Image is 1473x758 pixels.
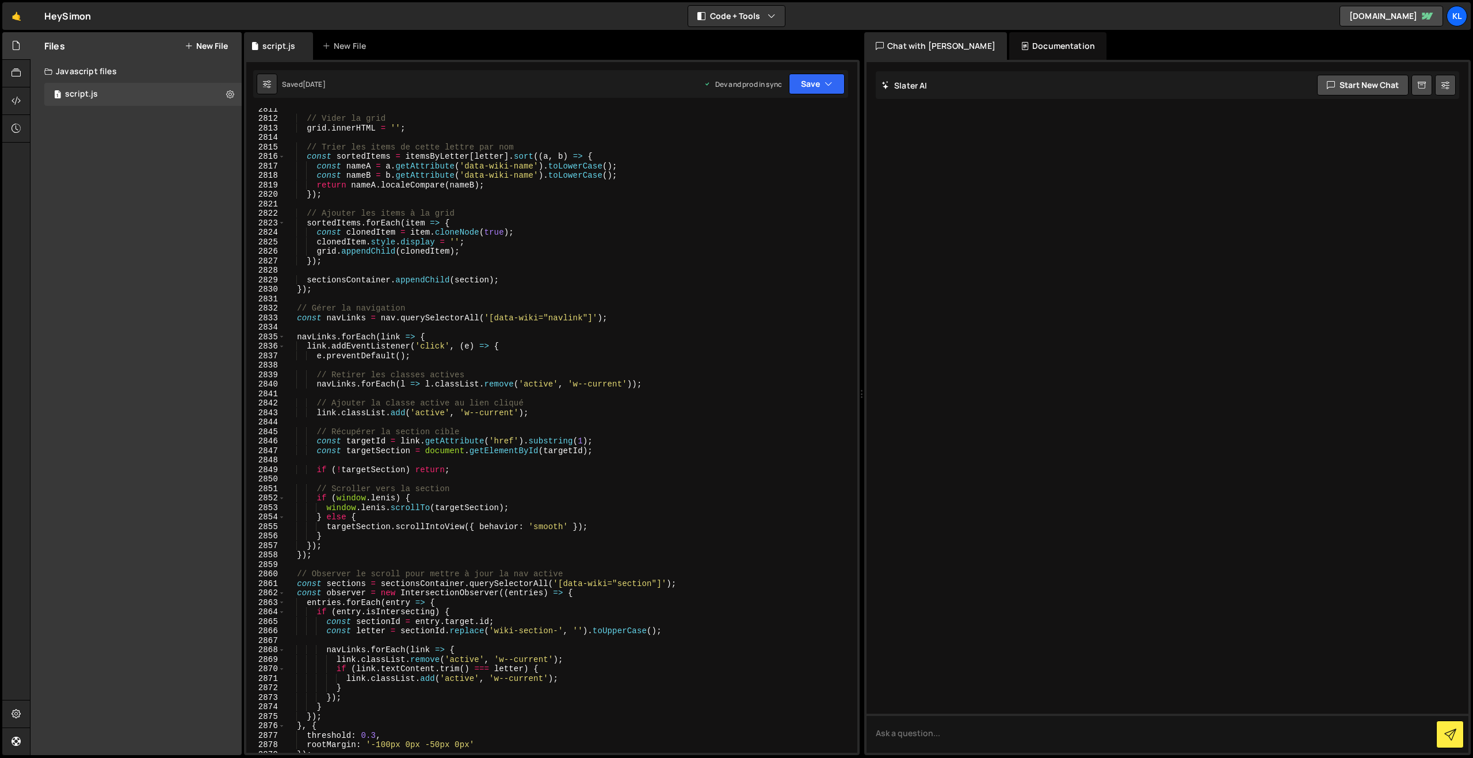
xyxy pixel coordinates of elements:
[246,427,285,437] div: 2845
[30,60,242,83] div: Javascript files
[246,143,285,152] div: 2815
[246,266,285,275] div: 2828
[282,79,326,89] div: Saved
[1317,75,1409,95] button: Start new chat
[246,304,285,313] div: 2832
[54,91,61,100] span: 1
[246,560,285,570] div: 2859
[246,712,285,722] div: 2875
[44,83,242,106] div: 16083/43150.js
[1447,6,1467,26] a: Kl
[246,446,285,456] div: 2847
[246,683,285,693] div: 2872
[246,617,285,627] div: 2865
[246,512,285,522] div: 2854
[246,721,285,731] div: 2876
[246,418,285,427] div: 2844
[246,380,285,389] div: 2840
[246,219,285,228] div: 2823
[2,2,30,30] a: 🤙
[44,40,65,52] h2: Files
[262,40,295,52] div: script.js
[246,162,285,171] div: 2817
[1340,6,1443,26] a: [DOMAIN_NAME]
[246,370,285,380] div: 2839
[688,6,785,26] button: Code + Tools
[246,342,285,351] div: 2836
[246,522,285,532] div: 2855
[303,79,326,89] div: [DATE]
[246,399,285,408] div: 2842
[246,361,285,370] div: 2838
[185,41,228,51] button: New File
[246,474,285,484] div: 2850
[246,740,285,750] div: 2878
[246,493,285,503] div: 2852
[246,285,285,294] div: 2830
[246,389,285,399] div: 2841
[246,114,285,124] div: 2812
[246,674,285,684] div: 2871
[246,275,285,285] div: 2829
[789,74,845,94] button: Save
[65,89,98,99] div: script.js
[246,200,285,209] div: 2821
[246,228,285,238] div: 2824
[246,541,285,551] div: 2857
[246,455,285,465] div: 2848
[246,503,285,513] div: 2853
[1009,32,1106,60] div: Documentation
[246,351,285,361] div: 2837
[246,181,285,190] div: 2819
[246,133,285,143] div: 2814
[246,598,285,608] div: 2863
[881,80,928,91] h2: Slater AI
[246,408,285,418] div: 2843
[246,579,285,589] div: 2861
[246,437,285,446] div: 2846
[246,257,285,266] div: 2827
[322,40,371,52] div: New File
[246,171,285,181] div: 2818
[246,484,285,494] div: 2851
[246,124,285,133] div: 2813
[246,209,285,219] div: 2822
[246,550,285,560] div: 2858
[246,247,285,257] div: 2826
[246,693,285,703] div: 2873
[246,238,285,247] div: 2825
[246,465,285,475] div: 2849
[246,105,285,114] div: 2811
[246,702,285,712] div: 2874
[246,607,285,617] div: 2864
[246,645,285,655] div: 2868
[246,531,285,541] div: 2856
[246,655,285,665] div: 2869
[246,294,285,304] div: 2831
[864,32,1007,60] div: Chat with [PERSON_NAME]
[246,332,285,342] div: 2835
[246,626,285,636] div: 2866
[246,664,285,674] div: 2870
[246,731,285,741] div: 2877
[246,313,285,323] div: 2833
[44,9,91,23] div: HeySimon
[246,569,285,579] div: 2860
[704,79,782,89] div: Dev and prod in sync
[246,152,285,162] div: 2816
[246,588,285,598] div: 2862
[246,323,285,332] div: 2834
[246,636,285,646] div: 2867
[246,190,285,200] div: 2820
